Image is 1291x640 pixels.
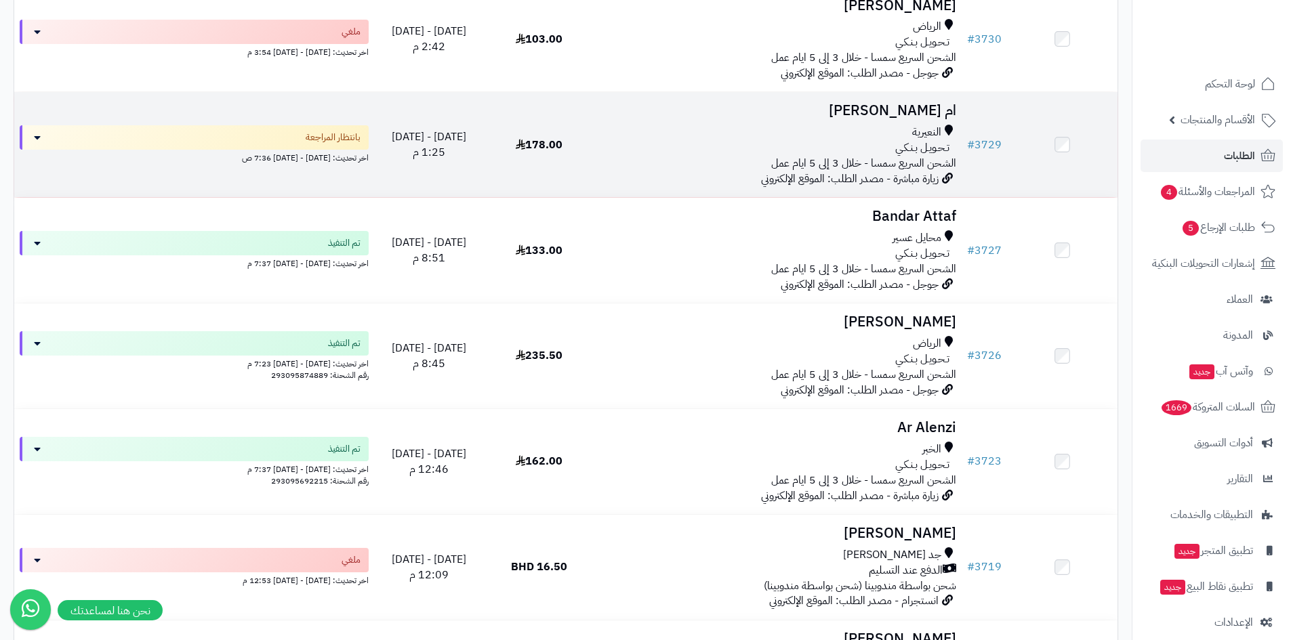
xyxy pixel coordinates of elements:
[1227,290,1253,309] span: العملاء
[1141,247,1283,280] a: إشعارات التحويلات البنكية
[271,475,369,487] span: رقم الشحنة: 293095692215
[967,137,1002,153] a: #3729
[1160,580,1185,595] span: جديد
[967,347,975,364] span: #
[1141,175,1283,208] a: المراجعات والأسئلة4
[1160,398,1255,417] span: السلات المتروكة
[20,461,369,475] div: اخر تحديث: [DATE] - [DATE] 7:37 م
[306,131,361,144] span: بانتظار المراجعة
[1160,182,1255,201] span: المراجعات والأسئلة
[271,369,369,381] span: رقم الشحنة: 293095874889
[1141,606,1283,639] a: الإعدادات
[20,44,369,58] div: اخر تحديث: [DATE] - [DATE] 3:54 م
[1141,211,1283,244] a: طلبات الإرجاع5
[600,103,956,119] h3: ام [PERSON_NAME]
[516,453,562,469] span: 162.00
[392,234,466,266] span: [DATE] - [DATE] 8:51 م
[20,150,369,164] div: اخر تحديث: [DATE] - [DATE] 7:36 ص
[967,31,1002,47] a: #3730
[600,526,956,541] h3: [PERSON_NAME]
[600,420,956,435] h3: Ar Alenzi
[1141,463,1283,495] a: التقارير
[967,347,1002,364] a: #3726
[1141,283,1283,316] a: العملاء
[516,137,562,153] span: 178.00
[392,23,466,55] span: [DATE] - [DATE] 2:42 م
[967,137,975,153] span: #
[781,65,939,81] span: جوجل - مصدر الطلب: الموقع الإلكتروني
[761,171,939,187] span: زيارة مباشرة - مصدر الطلب: الموقع الإلكتروني
[392,340,466,372] span: [DATE] - [DATE] 8:45 م
[1141,534,1283,567] a: تطبيق المتجرجديد
[967,453,975,469] span: #
[922,442,941,457] span: الخبر
[1214,613,1253,632] span: الإعدادات
[392,129,466,161] span: [DATE] - [DATE] 1:25 م
[1141,427,1283,459] a: أدوات التسويق
[20,255,369,270] div: اخر تحديث: [DATE] - [DATE] 7:37 م
[1141,391,1283,423] a: السلات المتروكة1669
[869,563,943,578] span: الدفع عند التسليم
[895,351,949,367] span: تـحـويـل بـنـكـي
[1173,541,1253,560] span: تطبيق المتجر
[516,242,562,259] span: 133.00
[392,446,466,477] span: [DATE] - [DATE] 12:46 م
[511,559,567,575] span: 16.50 BHD
[771,49,956,66] span: الشحن السريع سمسا - خلال 3 إلى 5 ايام عمل
[516,347,562,364] span: 235.50
[771,261,956,277] span: الشحن السريع سمسا - خلال 3 إلى 5 ايام عمل
[20,572,369,586] div: اخر تحديث: [DATE] - [DATE] 12:53 م
[781,382,939,398] span: جوجل - مصدر الطلب: الموقع الإلكتروني
[1141,319,1283,351] a: المدونة
[967,453,1002,469] a: #3723
[761,488,939,504] span: زيارة مباشرة - مصدر الطلب: الموقع الإلكتروني
[1181,218,1255,237] span: طلبات الإرجاع
[1141,140,1283,172] a: الطلبات
[967,559,975,575] span: #
[769,593,939,609] span: انستجرام - مصدر الطلب: الموقع الإلكتروني
[912,125,941,140] span: النعيرية
[328,236,361,250] span: تم التنفيذ
[392,551,466,583] span: [DATE] - [DATE] 12:09 م
[1141,68,1283,100] a: لوحة التحكم
[1161,185,1177,200] span: 4
[342,553,361,567] span: ملغي
[1162,400,1191,415] span: 1669
[895,246,949,261] span: تـحـويـل بـنـكـي
[20,356,369,370] div: اخر تحديث: [DATE] - [DATE] 7:23 م
[1141,498,1283,531] a: التطبيقات والخدمات
[895,457,949,473] span: تـحـويـل بـنـكـي
[1189,364,1214,379] span: جديد
[1183,221,1199,236] span: 5
[1205,74,1255,93] span: لوحة التحكم
[1188,362,1253,381] span: وآتس آب
[893,230,941,246] span: محايل عسير
[967,242,975,259] span: #
[1152,254,1255,273] span: إشعارات التحويلات البنكية
[895,140,949,156] span: تـحـويـل بـنـكـي
[1159,577,1253,596] span: تطبيق نقاط البيع
[1170,505,1253,524] span: التطبيقات والخدمات
[967,559,1002,575] a: #3719
[913,336,941,351] span: الرياض
[913,19,941,35] span: الرياض
[1174,544,1200,559] span: جديد
[516,31,562,47] span: 103.00
[328,442,361,456] span: تم التنفيذ
[1224,146,1255,165] span: الطلبات
[764,578,956,594] span: شحن بواسطة مندوبينا (شحن بواسطة مندوبينا)
[771,472,956,488] span: الشحن السريع سمسا - خلال 3 إلى 5 ايام عمل
[1227,469,1253,488] span: التقارير
[967,31,975,47] span: #
[1194,433,1253,452] span: أدوات التسويق
[1223,326,1253,345] span: المدونة
[1141,570,1283,603] a: تطبيق نقاط البيعجديد
[781,276,939,293] span: جوجل - مصدر الطلب: الموقع الإلكتروني
[600,209,956,224] h3: Bandar Attaf
[1181,110,1255,129] span: الأقسام والمنتجات
[1141,355,1283,387] a: وآتس آبجديد
[895,35,949,50] span: تـحـويـل بـنـكـي
[771,155,956,171] span: الشحن السريع سمسا - خلال 3 إلى 5 ايام عمل
[771,366,956,383] span: الشحن السريع سمسا - خلال 3 إلى 5 ايام عمل
[967,242,1002,259] a: #3727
